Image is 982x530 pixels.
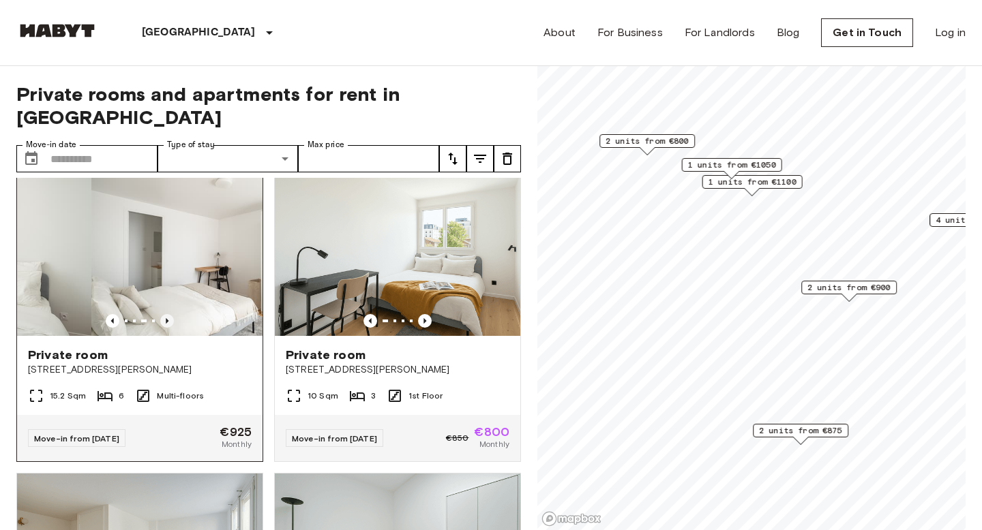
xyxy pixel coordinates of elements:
span: Monthly [222,438,252,450]
button: Previous image [418,314,432,328]
a: For Business [597,25,663,41]
span: [STREET_ADDRESS][PERSON_NAME] [286,363,509,377]
span: 1 units from €1050 [688,159,776,171]
label: Move-in date [26,139,76,151]
span: [STREET_ADDRESS][PERSON_NAME] [28,363,252,377]
a: For Landlords [685,25,755,41]
a: Get in Touch [821,18,913,47]
div: Map marker [702,175,803,196]
button: tune [466,145,494,172]
span: Private room [286,347,366,363]
div: Map marker [801,281,897,302]
a: Mapbox logo [541,511,601,527]
span: €800 [474,426,509,438]
span: Monthly [479,438,509,450]
div: Map marker [599,134,695,155]
img: Marketing picture of unit FR-18-002-015-03H [275,172,520,336]
label: Max price [308,139,344,151]
button: Previous image [106,314,119,328]
span: 3 [371,390,376,402]
span: Multi-floors [157,390,204,402]
span: €850 [446,432,469,444]
span: Move-in from [DATE] [292,433,377,443]
span: 1 units from €1100 [709,176,797,188]
a: Previous imagePrevious imagePrivate room[STREET_ADDRESS][PERSON_NAME]15.2 Sqm6Multi-floorsMove-in... [16,172,263,462]
span: 6 [119,390,124,402]
p: [GEOGRAPHIC_DATA] [142,25,256,41]
button: Previous image [160,314,174,328]
span: 15.2 Sqm [50,390,86,402]
img: Marketing picture of unit FR-18-003-003-04 [91,172,337,336]
label: Type of stay [167,139,215,151]
a: Log in [935,25,966,41]
span: Private rooms and apartments for rent in [GEOGRAPHIC_DATA] [16,82,521,129]
a: About [544,25,576,41]
div: Map marker [753,424,848,445]
button: Choose date [18,145,45,172]
span: €925 [220,426,252,438]
span: Private room [28,347,108,363]
button: tune [494,145,521,172]
button: tune [439,145,466,172]
span: 10 Sqm [308,390,338,402]
div: Map marker [682,158,782,179]
span: 1st Floor [408,390,443,402]
span: 2 units from €875 [759,424,842,437]
a: Marketing picture of unit FR-18-002-015-03HPrevious imagePrevious imagePrivate room[STREET_ADDRES... [274,172,521,462]
span: Move-in from [DATE] [34,433,119,443]
span: 2 units from €900 [807,281,891,294]
span: 2 units from €800 [606,135,689,147]
img: Habyt [16,24,98,37]
button: Previous image [363,314,377,328]
a: Blog [777,25,800,41]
